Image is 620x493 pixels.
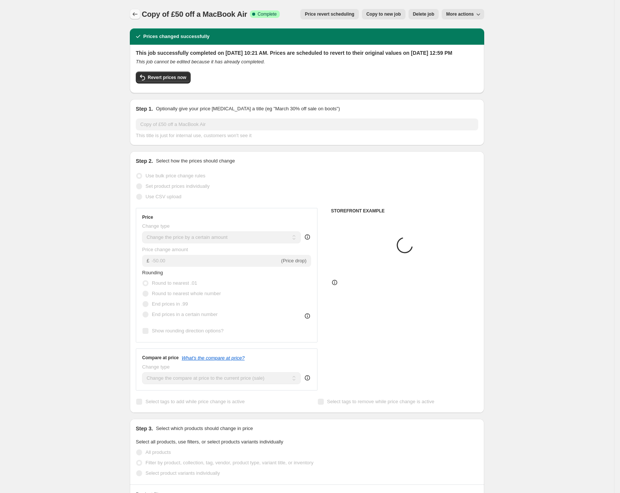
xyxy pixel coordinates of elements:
[362,9,405,19] button: Copy to new job
[136,72,191,83] button: Revert prices now
[145,194,181,199] span: Use CSV upload
[182,355,245,361] button: What's the compare at price?
[142,270,163,275] span: Rounding
[152,301,188,307] span: End prices in .99
[152,291,221,296] span: Round to nearest whole number
[136,105,153,113] h2: Step 1.
[257,11,276,17] span: Complete
[142,355,179,361] h3: Compare at price
[136,133,251,138] span: This title is just for internal use, customers won't see it
[413,11,434,17] span: Delete job
[446,11,474,17] span: More actions
[152,328,223,334] span: Show rounding direction options?
[145,183,210,189] span: Set product prices individually
[300,9,359,19] button: Price revert scheduling
[304,374,311,382] div: help
[145,399,245,404] span: Select tags to add while price change is active
[147,258,149,263] span: £
[136,49,478,57] h2: This job successfully completed on [DATE] 10:21 AM. Prices are scheduled to revert to their origi...
[142,10,247,18] span: Copy of £50 off a MacBook Air
[142,214,153,220] h3: Price
[305,11,354,17] span: Price revert scheduling
[304,233,311,241] div: help
[148,75,186,80] span: Revert prices now
[331,208,478,214] h6: STOREFRONT EXAMPLE
[156,157,235,165] p: Select how the prices should change
[151,255,279,267] input: -10.00
[145,470,220,476] span: Select product variants individually
[145,173,205,178] span: Use bulk price change rules
[130,9,140,19] button: Price change jobs
[442,9,484,19] button: More actions
[145,460,313,465] span: Filter by product, collection, tag, vendor, product type, variant title, or inventory
[281,258,307,263] span: (Price drop)
[156,425,253,432] p: Select which products should change in price
[366,11,401,17] span: Copy to new job
[142,364,170,370] span: Change type
[136,425,153,432] h2: Step 3.
[156,105,340,113] p: Optionally give your price [MEDICAL_DATA] a title (eg "March 30% off sale on boots")
[408,9,439,19] button: Delete job
[136,59,265,64] i: This job cannot be edited because it has already completed.
[136,439,283,445] span: Select all products, use filters, or select products variants individually
[136,118,478,130] input: 30% off holiday sale
[142,247,188,252] span: Price change amount
[152,312,217,317] span: End prices in a certain number
[152,280,197,286] span: Round to nearest .01
[145,449,171,455] span: All products
[143,33,210,40] h2: Prices changed successfully
[136,157,153,165] h2: Step 2.
[142,223,170,229] span: Change type
[327,399,435,404] span: Select tags to remove while price change is active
